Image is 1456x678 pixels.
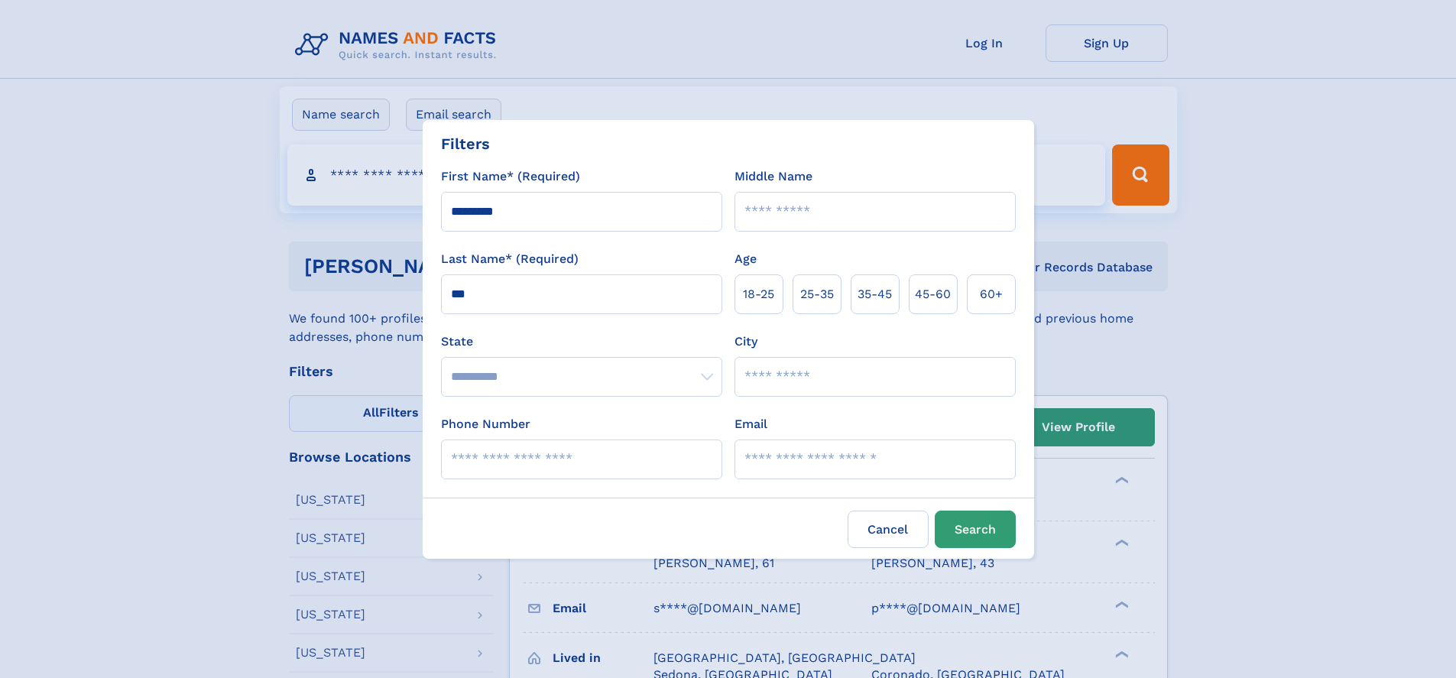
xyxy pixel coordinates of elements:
[935,511,1016,548] button: Search
[800,285,834,303] span: 25‑35
[734,333,757,351] label: City
[441,132,490,155] div: Filters
[980,285,1003,303] span: 60+
[915,285,951,303] span: 45‑60
[441,167,580,186] label: First Name* (Required)
[441,333,722,351] label: State
[734,167,812,186] label: Middle Name
[743,285,774,303] span: 18‑25
[734,250,757,268] label: Age
[441,415,530,433] label: Phone Number
[848,511,929,548] label: Cancel
[441,250,579,268] label: Last Name* (Required)
[734,415,767,433] label: Email
[858,285,892,303] span: 35‑45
